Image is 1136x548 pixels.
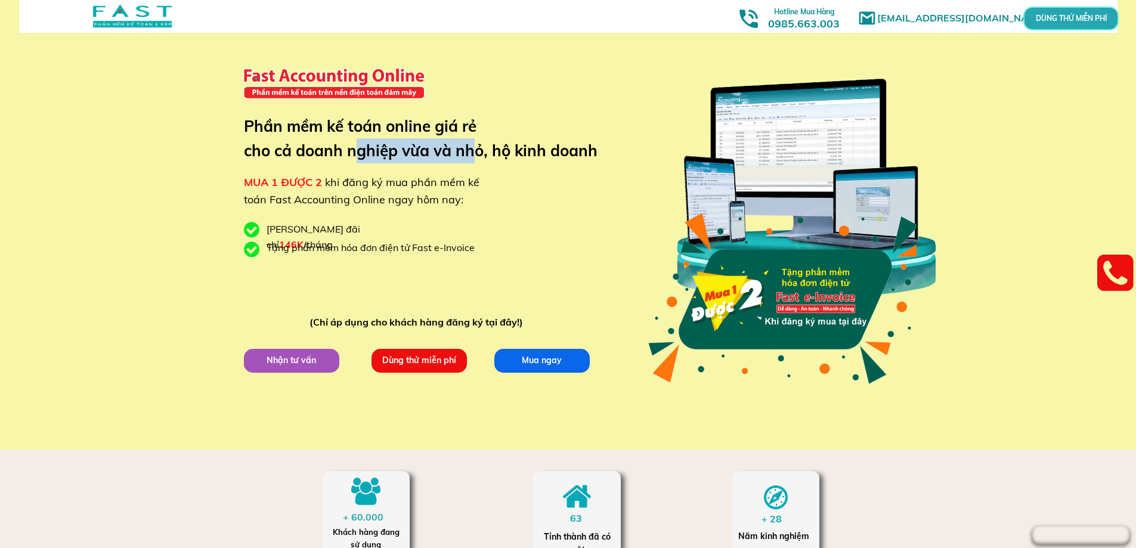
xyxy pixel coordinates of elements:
[279,239,304,250] span: 146K
[738,530,813,543] div: Năm kinh nghiệm
[343,510,389,525] div: + 60.000
[877,11,1053,26] h1: [EMAIL_ADDRESS][DOMAIN_NAME]
[762,512,793,527] div: + 28
[371,348,466,372] p: Dùng thử miễn phí
[244,114,615,163] h3: Phần mềm kế toán online giá rẻ cho cả doanh nghiệp vừa và nhỏ, hộ kinh doanh
[244,175,322,189] span: MUA 1 ĐƯỢC 2
[309,315,528,330] div: (Chỉ áp dụng cho khách hàng đăng ký tại đây!)
[243,348,339,372] p: Nhận tư vấn
[1057,16,1085,22] p: DÙNG THỬ MIỄN PHÍ
[267,240,484,256] div: Tặng phần mềm hóa đơn điện tử Fast e-Invoice
[267,222,422,252] div: [PERSON_NAME] đãi chỉ /tháng
[494,348,589,372] p: Mua ngay
[244,175,479,206] span: khi đăng ký mua phần mềm kế toán Fast Accounting Online ngay hôm nay:
[755,4,853,30] h3: 0985.663.003
[570,511,593,527] div: 63
[774,7,834,16] span: Hotline Mua Hàng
